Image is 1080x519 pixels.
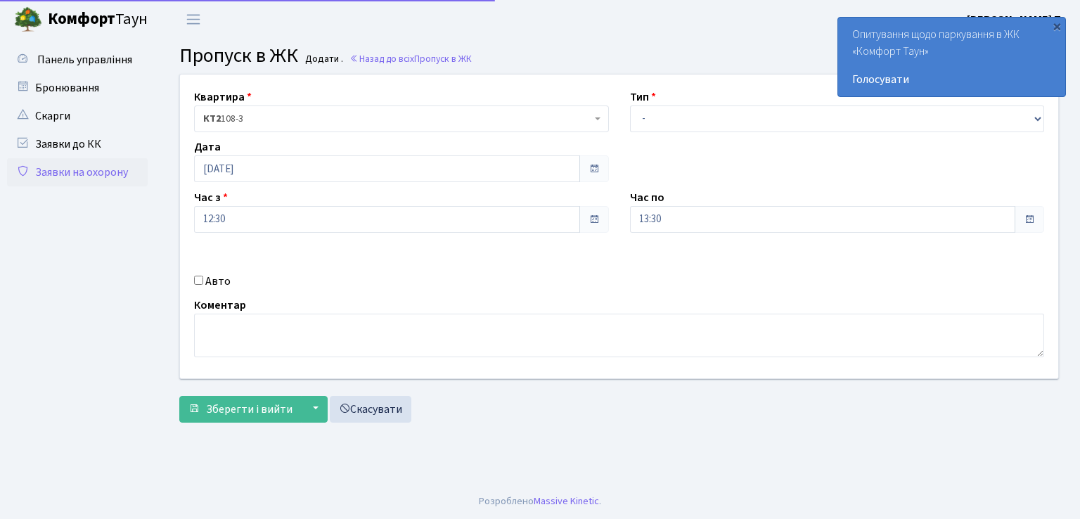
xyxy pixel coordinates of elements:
[302,53,343,65] small: Додати .
[630,189,664,206] label: Час по
[206,402,292,417] span: Зберегти і вийти
[14,6,42,34] img: logo.png
[534,494,599,508] a: Massive Kinetic
[203,112,591,126] span: <b>КТ2</b>&nbsp;&nbsp;&nbsp;108-3
[205,273,231,290] label: Авто
[349,52,472,65] a: Назад до всіхПропуск в ЖК
[7,130,148,158] a: Заявки до КК
[967,11,1063,28] a: [PERSON_NAME] Т.
[179,41,298,70] span: Пропуск в ЖК
[630,89,656,105] label: Тип
[838,18,1065,96] div: Опитування щодо паркування в ЖК «Комфорт Таун»
[194,189,228,206] label: Час з
[194,105,609,132] span: <b>КТ2</b>&nbsp;&nbsp;&nbsp;108-3
[194,139,221,155] label: Дата
[194,89,252,105] label: Квартира
[7,46,148,74] a: Панель управління
[414,52,472,65] span: Пропуск в ЖК
[967,12,1063,27] b: [PERSON_NAME] Т.
[7,74,148,102] a: Бронювання
[7,158,148,186] a: Заявки на охорону
[48,8,148,32] span: Таун
[7,102,148,130] a: Скарги
[37,52,132,68] span: Панель управління
[48,8,115,30] b: Комфорт
[1050,19,1064,33] div: ×
[194,297,246,314] label: Коментар
[852,71,1051,88] a: Голосувати
[203,112,221,126] b: КТ2
[330,396,411,423] a: Скасувати
[179,396,302,423] button: Зберегти і вийти
[479,494,601,509] div: Розроблено .
[176,8,211,31] button: Переключити навігацію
